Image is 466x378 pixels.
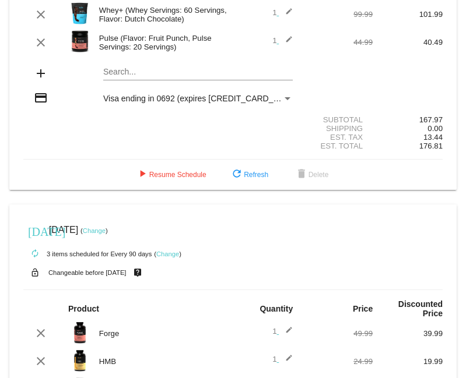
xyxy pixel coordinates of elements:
a: Change [156,250,179,257]
div: 24.99 [303,357,373,366]
mat-icon: delete [295,168,309,182]
mat-icon: clear [34,354,48,368]
span: 1 [272,355,293,363]
input: Search... [103,68,293,77]
span: 13.44 [423,133,443,142]
img: Image-1-Carousel-Whey-5lb-Chocolate-no-badge-Transp.png [68,2,92,25]
span: Refresh [230,171,268,179]
mat-icon: edit [279,36,293,50]
span: Delete [295,171,329,179]
strong: Discounted Price [398,299,443,318]
button: Resume Schedule [126,164,216,185]
small: ( ) [154,250,181,257]
div: Subtotal [303,115,373,124]
div: 49.99 [303,329,373,338]
span: 1 [272,8,293,17]
mat-select: Payment Method [103,94,293,103]
div: 167.97 [373,115,443,124]
div: Shipping [303,124,373,133]
small: Changeable before [DATE] [48,269,127,276]
mat-icon: add [34,66,48,80]
div: Whey+ (Whey Servings: 60 Servings, Flavor: Dutch Chocolate) [93,6,233,23]
div: Pulse (Flavor: Fruit Punch, Pulse Servings: 20 Servings) [93,34,233,51]
mat-icon: clear [34,326,48,340]
mat-icon: clear [34,36,48,50]
span: 0.00 [428,124,443,133]
div: Est. Tax [303,133,373,142]
mat-icon: edit [279,354,293,368]
mat-icon: [DATE] [28,224,42,238]
mat-icon: live_help [131,265,145,280]
img: Image-1-HMB-1000x1000-1.png [68,349,92,372]
span: 176.81 [419,142,443,150]
mat-icon: autorenew [28,247,42,261]
mat-icon: clear [34,8,48,22]
strong: Price [353,304,373,313]
div: 19.99 [373,357,443,366]
img: Image-1-Carousel-Forge-ARN-1000x1000-1.png [68,321,92,344]
button: Delete [285,164,338,185]
mat-icon: credit_card [34,91,48,105]
mat-icon: lock_open [28,265,42,280]
small: ( ) [80,227,108,234]
mat-icon: refresh [230,168,244,182]
span: Visa ending in 0692 (expires [CREDIT_CARD_DATA]) [103,94,299,103]
div: HMB [93,357,233,366]
a: Change [83,227,106,234]
mat-icon: edit [279,8,293,22]
mat-icon: play_arrow [135,168,149,182]
span: 1 [272,36,293,45]
div: 101.99 [373,10,443,19]
div: Est. Total [303,142,373,150]
div: Forge [93,329,233,338]
span: 1 [272,327,293,335]
div: 39.99 [373,329,443,338]
strong: Product [68,304,99,313]
button: Refresh [220,164,278,185]
strong: Quantity [260,304,293,313]
div: 40.49 [373,38,443,47]
div: 99.99 [303,10,373,19]
div: 44.99 [303,38,373,47]
img: Image-1-Carousel-Pulse-20S-Fruit-Punch-Transp.png [68,30,92,53]
span: Resume Schedule [135,171,206,179]
mat-icon: edit [279,326,293,340]
small: 3 items scheduled for Every 90 days [23,250,152,257]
